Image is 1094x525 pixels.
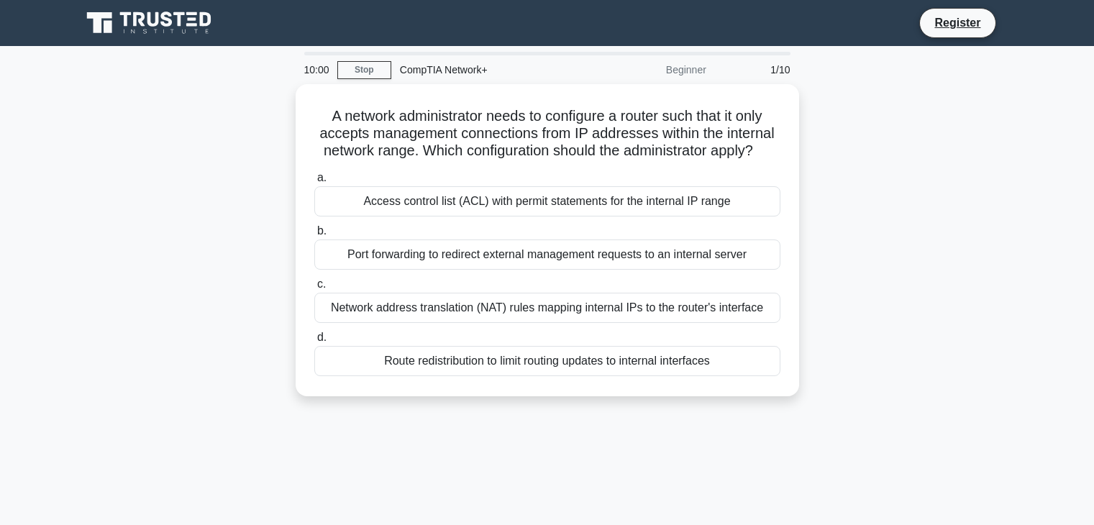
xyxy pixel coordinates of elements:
span: b. [317,224,327,237]
div: CompTIA Network+ [391,55,589,84]
a: Register [926,14,989,32]
span: d. [317,331,327,343]
div: Network address translation (NAT) rules mapping internal IPs to the router's interface [314,293,780,323]
span: c. [317,278,326,290]
a: Stop [337,61,391,79]
div: Beginner [589,55,715,84]
h5: A network administrator needs to configure a router such that it only accepts management connecti... [313,107,782,160]
span: a. [317,171,327,183]
div: Access control list (ACL) with permit statements for the internal IP range [314,186,780,216]
div: Route redistribution to limit routing updates to internal interfaces [314,346,780,376]
div: 10:00 [296,55,337,84]
div: 1/10 [715,55,799,84]
div: Port forwarding to redirect external management requests to an internal server [314,239,780,270]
